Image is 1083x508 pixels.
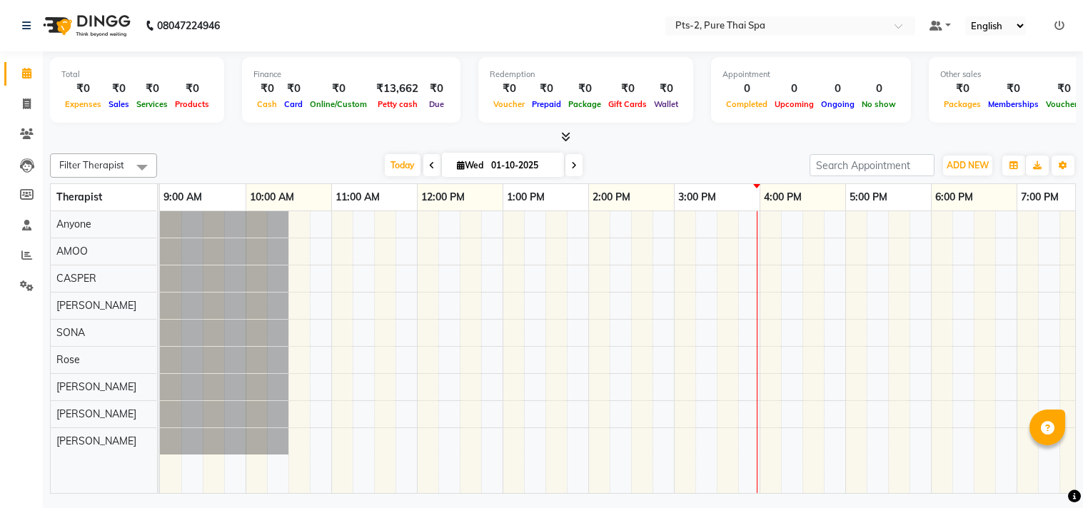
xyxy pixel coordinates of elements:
[771,99,817,109] span: Upcoming
[56,245,88,258] span: AMOO
[133,99,171,109] span: Services
[771,81,817,97] div: 0
[650,81,682,97] div: ₹0
[61,81,105,97] div: ₹0
[56,272,96,285] span: CASPER
[281,99,306,109] span: Card
[56,218,91,230] span: Anyone
[246,187,298,208] a: 10:00 AM
[722,81,771,97] div: 0
[528,99,565,109] span: Prepaid
[56,407,136,420] span: [PERSON_NAME]
[490,81,528,97] div: ₹0
[760,187,805,208] a: 4:00 PM
[105,81,133,97] div: ₹0
[56,326,85,339] span: SONA
[56,380,136,393] span: [PERSON_NAME]
[105,99,133,109] span: Sales
[425,99,448,109] span: Due
[817,99,858,109] span: Ongoing
[453,160,487,171] span: Wed
[253,99,281,109] span: Cash
[487,155,558,176] input: 2025-10-01
[947,160,989,171] span: ADD NEW
[565,99,605,109] span: Package
[940,99,984,109] span: Packages
[374,99,421,109] span: Petty cash
[281,81,306,97] div: ₹0
[984,99,1042,109] span: Memberships
[371,81,424,97] div: ₹13,662
[858,81,900,97] div: 0
[565,81,605,97] div: ₹0
[503,187,548,208] a: 1:00 PM
[722,68,900,81] div: Appointment
[675,187,720,208] a: 3:00 PM
[385,154,420,176] span: Today
[817,81,858,97] div: 0
[56,435,136,447] span: [PERSON_NAME]
[528,81,565,97] div: ₹0
[424,81,449,97] div: ₹0
[36,6,134,46] img: logo
[605,81,650,97] div: ₹0
[253,68,449,81] div: Finance
[306,81,371,97] div: ₹0
[650,99,682,109] span: Wallet
[943,156,992,176] button: ADD NEW
[61,99,105,109] span: Expenses
[171,99,213,109] span: Products
[846,187,891,208] a: 5:00 PM
[589,187,634,208] a: 2:00 PM
[253,81,281,97] div: ₹0
[56,299,136,312] span: [PERSON_NAME]
[306,99,371,109] span: Online/Custom
[490,99,528,109] span: Voucher
[171,81,213,97] div: ₹0
[932,187,977,208] a: 6:00 PM
[160,187,206,208] a: 9:00 AM
[59,159,124,171] span: Filter Therapist
[490,68,682,81] div: Redemption
[1023,451,1069,494] iframe: chat widget
[722,99,771,109] span: Completed
[605,99,650,109] span: Gift Cards
[940,81,984,97] div: ₹0
[810,154,935,176] input: Search Appointment
[418,187,468,208] a: 12:00 PM
[858,99,900,109] span: No show
[157,6,220,46] b: 08047224946
[56,190,102,203] span: Therapist
[984,81,1042,97] div: ₹0
[332,187,383,208] a: 11:00 AM
[1017,187,1062,208] a: 7:00 PM
[61,68,213,81] div: Total
[133,81,171,97] div: ₹0
[56,353,80,366] span: Rose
